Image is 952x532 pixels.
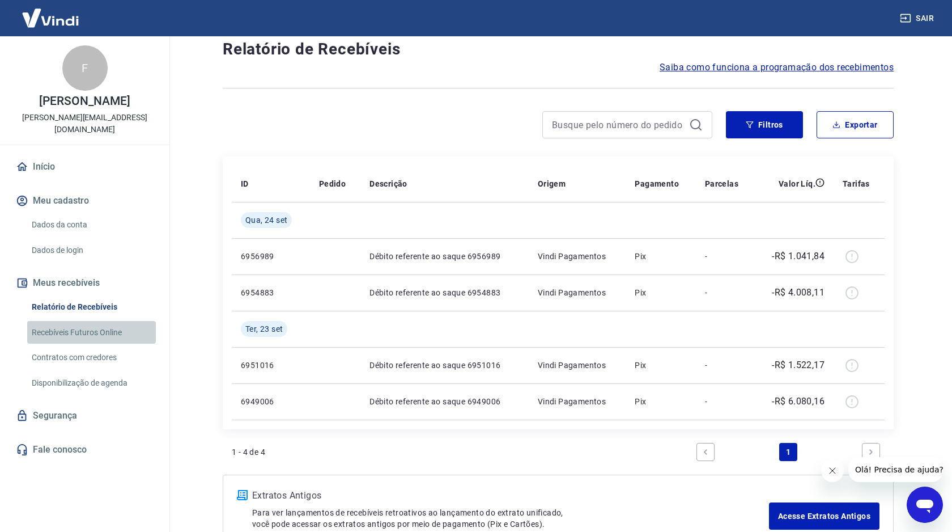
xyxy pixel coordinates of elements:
[779,443,797,461] a: Page 1 is your current page
[27,295,156,319] a: Relatório de Recebíveis
[821,459,844,482] iframe: Fechar mensagem
[635,287,686,298] p: Pix
[39,95,130,107] p: [PERSON_NAME]
[369,360,519,371] p: Débito referente ao saque 6951016
[898,8,938,29] button: Sair
[692,438,885,466] ul: Pagination
[27,213,156,237] a: Dados da conta
[232,446,265,458] p: 1 - 4 de 4
[252,489,769,503] p: Extratos Antigos
[705,360,745,371] p: -
[538,251,617,262] p: Vindi Pagamentos
[14,154,156,179] a: Início
[538,287,617,298] p: Vindi Pagamentos
[245,323,283,335] span: Ter, 23 set
[772,286,824,299] p: -R$ 4.008,11
[241,287,301,298] p: 6954883
[27,371,156,395] a: Disponibilização de agenda
[538,396,617,407] p: Vindi Pagamentos
[14,1,87,35] img: Vindi
[14,271,156,295] button: Meus recebíveis
[14,188,156,213] button: Meu cadastro
[538,360,617,371] p: Vindi Pagamentos
[848,457,943,482] iframe: Mensagem da empresa
[705,251,745,262] p: -
[252,507,769,530] p: Para ver lançamentos de recebíveis retroativos ao lançamento do extrato unificado, você pode aces...
[705,396,745,407] p: -
[241,396,301,407] p: 6949006
[705,287,745,298] p: -
[772,395,824,408] p: -R$ 6.080,16
[779,178,815,189] p: Valor Líq.
[27,321,156,344] a: Recebíveis Futuros Online
[538,178,566,189] p: Origem
[14,403,156,428] a: Segurança
[241,178,249,189] p: ID
[907,487,943,523] iframe: Botão para abrir a janela de mensagens
[237,490,248,500] img: ícone
[369,178,407,189] p: Descrição
[62,45,108,91] div: F
[241,360,301,371] p: 6951016
[369,287,519,298] p: Débito referente ao saque 6954883
[635,178,679,189] p: Pagamento
[726,111,803,138] button: Filtros
[635,251,686,262] p: Pix
[862,443,880,461] a: Next page
[223,38,894,61] h4: Relatório de Recebíveis
[7,8,95,17] span: Olá! Precisa de ajuda?
[552,116,685,133] input: Busque pelo número do pedido
[817,111,894,138] button: Exportar
[635,360,686,371] p: Pix
[843,178,870,189] p: Tarifas
[769,503,879,530] a: Acesse Extratos Antigos
[241,251,301,262] p: 6956989
[369,396,519,407] p: Débito referente ao saque 6949006
[27,346,156,369] a: Contratos com credores
[696,443,715,461] a: Previous page
[705,178,738,189] p: Parcelas
[772,358,824,372] p: -R$ 1.522,17
[27,239,156,262] a: Dados de login
[9,112,160,136] p: [PERSON_NAME][EMAIL_ADDRESS][DOMAIN_NAME]
[319,178,346,189] p: Pedido
[660,61,894,74] a: Saiba como funciona a programação dos recebimentos
[772,250,824,263] p: -R$ 1.041,84
[14,437,156,462] a: Fale conosco
[369,251,519,262] p: Débito referente ao saque 6956989
[635,396,686,407] p: Pix
[245,214,287,226] span: Qua, 24 set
